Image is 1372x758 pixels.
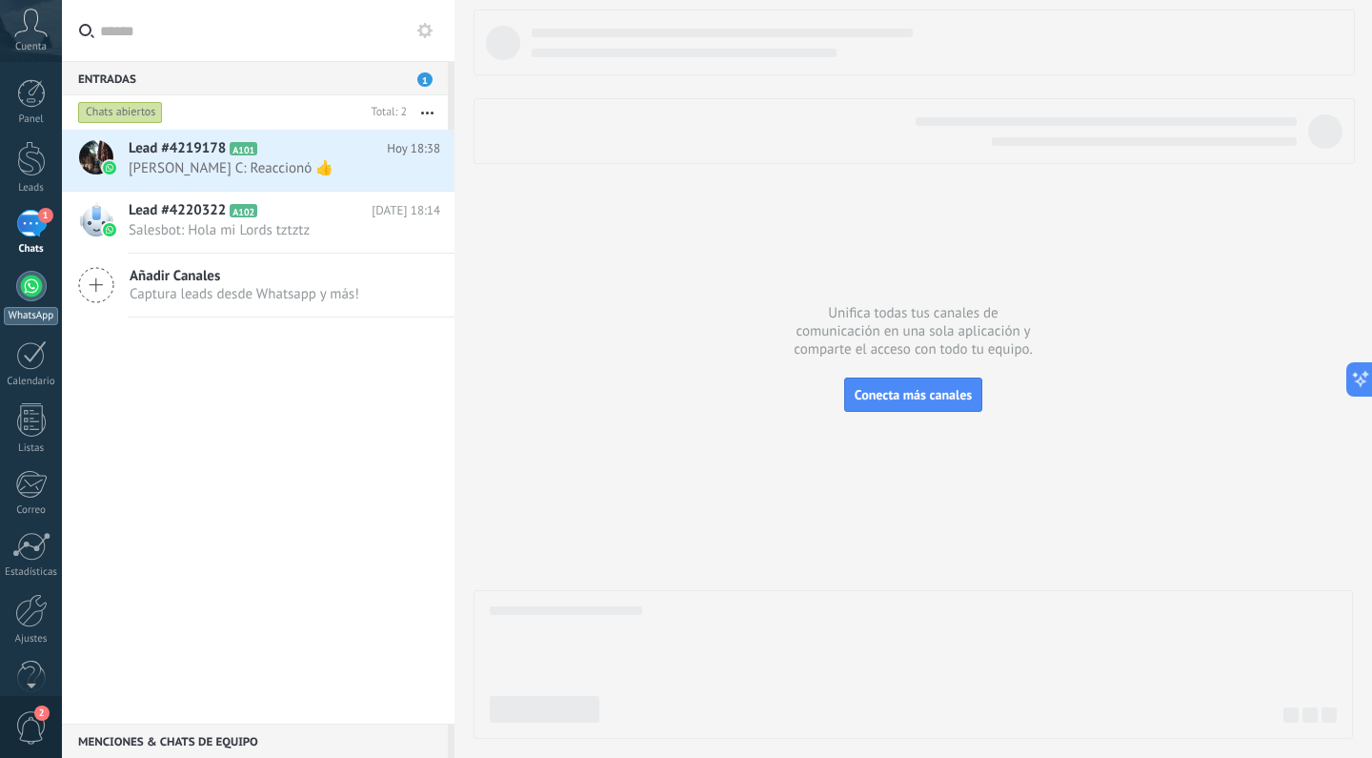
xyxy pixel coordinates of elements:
div: Ajustes [4,633,59,645]
div: Panel [4,113,59,126]
span: Salesbot: Hola mi Lords tztztz [129,221,404,239]
span: 1 [417,72,433,87]
span: Lead #4220322 [129,201,226,220]
div: Chats [4,243,59,256]
div: Total: 2 [364,103,407,122]
div: Correo [4,504,59,517]
div: WhatsApp [4,307,58,325]
span: A101 [230,142,257,155]
a: Lead #4219178 A101 Hoy 18:38 [PERSON_NAME] C: Reaccionó 👍 [62,130,454,191]
a: Lead #4220322 A102 [DATE] 18:14 Salesbot: Hola mi Lords tztztz [62,192,454,253]
img: waba.svg [103,161,116,174]
span: Hoy 18:38 [387,139,440,158]
div: Entradas [62,61,448,95]
span: Cuenta [15,41,47,53]
span: Lead #4219178 [129,139,226,158]
span: 2 [34,706,50,721]
button: Conecta más canales [844,378,982,412]
div: Leads [4,182,59,195]
div: Calendario [4,376,59,388]
img: waba.svg [103,223,116,236]
span: A102 [230,204,257,217]
span: Conecta más canales [855,386,972,403]
span: Captura leads desde Whatsapp y más! [130,285,359,303]
div: Listas [4,442,59,455]
div: Estadísticas [4,566,59,579]
span: [PERSON_NAME] C: Reaccionó 👍 [129,159,404,177]
span: Añadir Canales [130,267,359,285]
button: Más [407,95,448,130]
span: 1 [38,208,53,223]
span: [DATE] 18:14 [372,201,440,220]
div: Chats abiertos [78,101,163,124]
